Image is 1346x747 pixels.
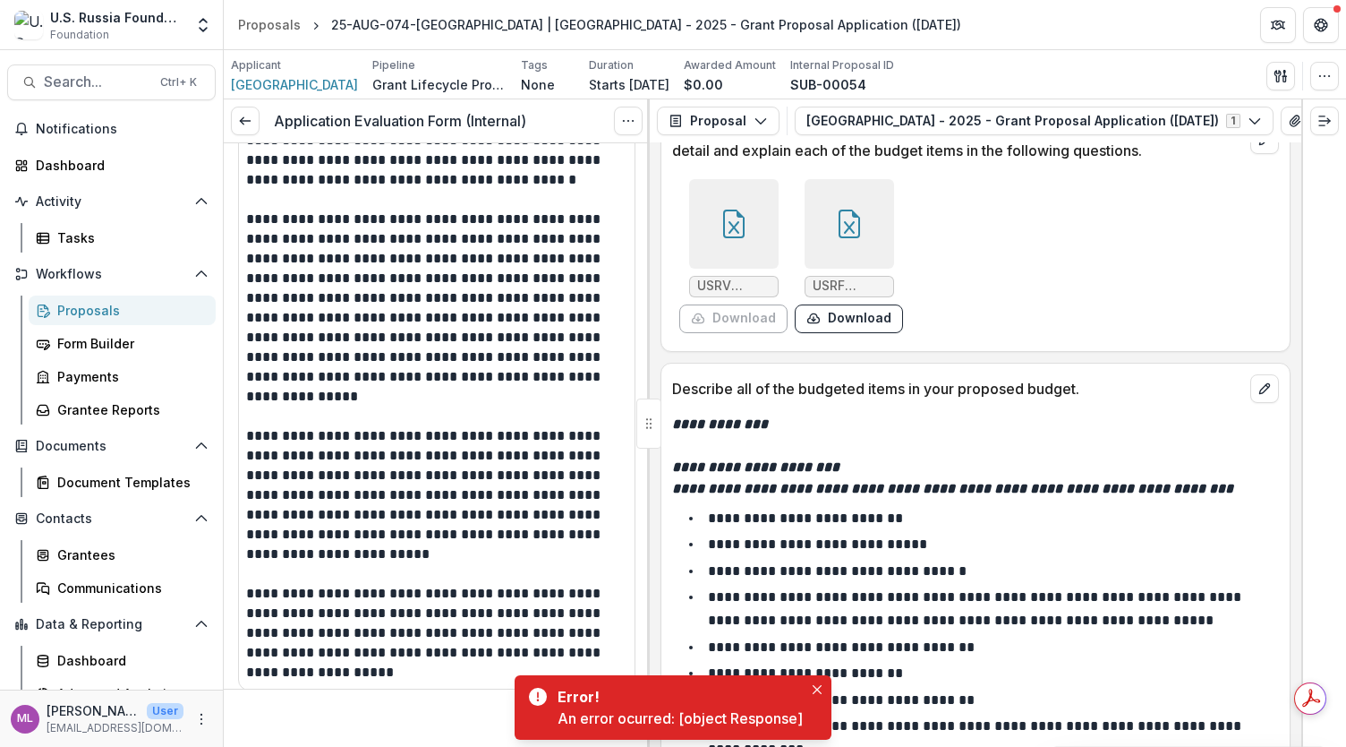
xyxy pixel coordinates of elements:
[231,75,358,94] a: [GEOGRAPHIC_DATA]
[679,179,788,333] div: USRV Budget_[DATE]_28.xlsxdownload-form-response
[50,27,109,43] span: Foundation
[679,305,788,333] button: download-form-response
[17,713,33,725] div: Maria Lvova
[790,75,866,94] p: SUB-00054
[36,439,187,454] span: Documents
[57,334,201,353] div: Form Builder
[795,305,903,333] button: download-form-response
[29,362,216,391] a: Payments
[7,187,216,216] button: Open Activity
[191,7,216,43] button: Open entity switcher
[47,720,183,736] p: [EMAIL_ADDRESS][DOMAIN_NAME]
[57,301,201,320] div: Proposals
[57,367,201,386] div: Payments
[57,473,201,492] div: Document Templates
[36,267,187,282] span: Workflows
[274,113,526,130] h3: Application Evaluation Form (Internal)
[7,260,216,288] button: Open Workflows
[7,504,216,533] button: Open Contacts
[231,57,281,73] p: Applicant
[813,279,886,294] span: USRF Budget v8_v5 (4).xlsx
[1310,107,1339,135] button: Expand right
[36,122,209,137] span: Notifications
[7,115,216,143] button: Notifications
[29,573,216,603] a: Communications
[521,75,555,94] p: None
[147,703,183,719] p: User
[7,64,216,100] button: Search...
[806,679,828,700] button: Close
[57,579,201,597] div: Communications
[331,15,961,34] div: 25-AUG-074-[GEOGRAPHIC_DATA] | [GEOGRAPHIC_DATA] - 2025 - Grant Proposal Application ([DATE])
[57,228,201,247] div: Tasks
[191,708,212,730] button: More
[558,708,803,729] div: An error ocurred: [object Response]
[558,686,796,708] div: Error!
[44,73,149,90] span: Search...
[657,107,779,135] button: Proposal
[29,679,216,708] a: Advanced Analytics
[372,75,507,94] p: Grant Lifecycle Process
[372,57,415,73] p: Pipeline
[672,378,1243,399] p: Describe all of the budgeted items in your proposed budget.
[57,651,201,670] div: Dashboard
[29,468,216,497] a: Document Templates
[1281,107,1309,135] button: View Attached Files
[1260,7,1296,43] button: Partners
[1303,7,1339,43] button: Get Help
[36,194,187,210] span: Activity
[7,610,216,639] button: Open Data & Reporting
[57,684,201,703] div: Advanced Analytics
[7,432,216,460] button: Open Documents
[29,223,216,253] a: Tasks
[790,57,894,73] p: Internal Proposal ID
[589,75,669,94] p: Starts [DATE]
[36,617,187,632] span: Data & Reporting
[795,179,903,333] div: USRF Budget v8_v5 (4).xlsxdownload-form-response
[697,279,771,294] span: USRV Budget_[DATE]_28.xlsx
[29,540,216,570] a: Grantees
[231,12,968,38] nav: breadcrumb
[36,511,187,527] span: Contacts
[614,107,643,135] button: Options
[1250,374,1279,403] button: edit
[29,646,216,675] a: Dashboard
[684,75,723,94] p: $0.00
[47,701,140,720] p: [PERSON_NAME]
[29,395,216,425] a: Grantee Reports
[7,150,216,180] a: Dashboard
[29,329,216,358] a: Form Builder
[795,107,1274,135] button: [GEOGRAPHIC_DATA] - 2025 - Grant Proposal Application ([DATE])1
[36,156,201,175] div: Dashboard
[684,57,776,73] p: Awarded Amount
[157,73,200,92] div: Ctrl + K
[29,296,216,325] a: Proposals
[14,11,43,39] img: U.S. Russia Foundation
[57,400,201,419] div: Grantee Reports
[50,8,183,27] div: U.S. Russia Foundation
[589,57,634,73] p: Duration
[238,15,301,34] div: Proposals
[57,545,201,564] div: Grantees
[521,57,548,73] p: Tags
[231,12,308,38] a: Proposals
